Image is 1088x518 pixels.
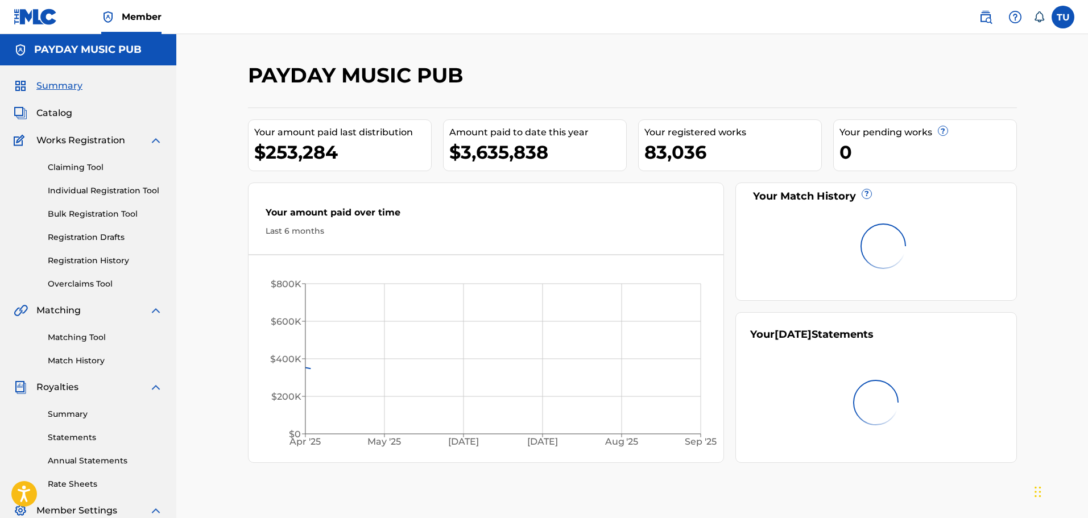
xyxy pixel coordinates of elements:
[248,63,469,88] h2: PAYDAY MUSIC PUB
[48,185,163,197] a: Individual Registration Tool
[14,380,27,394] img: Royalties
[14,134,28,147] img: Works Registration
[839,139,1016,165] div: 0
[644,126,821,139] div: Your registered works
[36,79,82,93] span: Summary
[48,278,163,290] a: Overclaims Tool
[14,106,27,120] img: Catalog
[288,429,300,440] tspan: $0
[14,304,28,317] img: Matching
[36,304,81,317] span: Matching
[289,437,321,447] tspan: Apr '25
[979,10,992,24] img: search
[48,161,163,173] a: Claiming Tool
[149,504,163,517] img: expand
[271,391,301,402] tspan: $200K
[270,279,301,289] tspan: $800K
[101,10,115,24] img: Top Rightsholder
[750,327,874,342] div: Your Statements
[974,6,997,28] a: Public Search
[48,208,163,220] a: Bulk Registration Tool
[938,126,948,135] span: ?
[14,504,27,517] img: Member Settings
[685,437,717,447] tspan: Sep '25
[48,355,163,367] a: Match History
[14,9,57,25] img: MLC Logo
[48,478,163,490] a: Rate Sheets
[604,437,638,447] tspan: Aug '25
[48,432,163,444] a: Statements
[449,139,626,165] div: $3,635,838
[48,408,163,420] a: Summary
[1031,463,1088,518] iframe: Chat Widget
[750,189,1002,204] div: Your Match History
[36,504,117,517] span: Member Settings
[149,380,163,394] img: expand
[775,328,812,341] span: [DATE]
[48,331,163,343] a: Matching Tool
[254,139,431,165] div: $253,284
[862,189,871,198] span: ?
[861,223,906,269] img: preloader
[270,316,301,327] tspan: $600K
[36,380,78,394] span: Royalties
[14,79,82,93] a: SummarySummary
[449,126,626,139] div: Amount paid to date this year
[527,437,558,447] tspan: [DATE]
[1033,11,1045,23] div: Notifications
[36,106,72,120] span: Catalog
[448,437,479,447] tspan: [DATE]
[14,43,27,57] img: Accounts
[149,134,163,147] img: expand
[14,106,72,120] a: CatalogCatalog
[48,231,163,243] a: Registration Drafts
[1008,10,1022,24] img: help
[1035,475,1041,509] div: Drag
[48,255,163,267] a: Registration History
[34,43,142,56] h5: PAYDAY MUSIC PUB
[14,79,27,93] img: Summary
[122,10,162,23] span: Member
[644,139,821,165] div: 83,036
[853,380,899,425] img: preloader
[266,225,707,237] div: Last 6 months
[1004,6,1027,28] div: Help
[270,354,301,364] tspan: $400K
[254,126,431,139] div: Your amount paid last distribution
[367,437,401,447] tspan: May '25
[48,455,163,467] a: Annual Statements
[1052,6,1074,28] div: User Menu
[149,304,163,317] img: expand
[36,134,125,147] span: Works Registration
[266,206,707,225] div: Your amount paid over time
[839,126,1016,139] div: Your pending works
